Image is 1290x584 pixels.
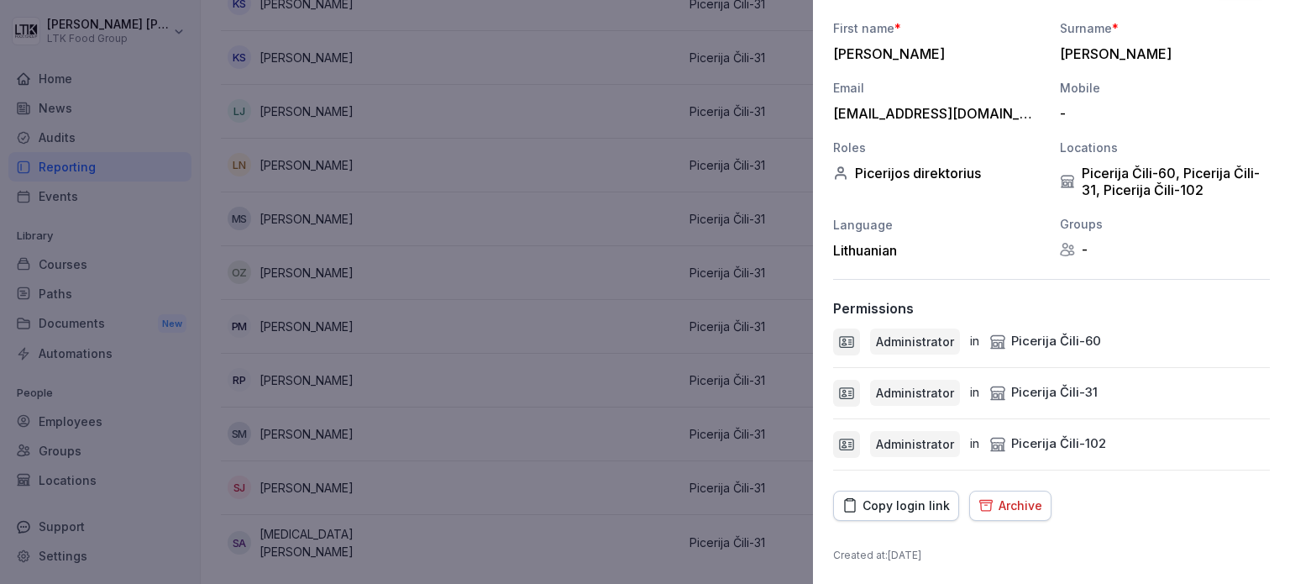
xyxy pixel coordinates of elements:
div: Picerija Čili-60, Picerija Čili-31, Picerija Čili-102 [1060,165,1270,198]
div: [EMAIL_ADDRESS][DOMAIN_NAME] [833,105,1035,122]
div: Archive [978,497,1042,515]
p: Administrator [876,435,954,453]
div: Locations [1060,139,1270,156]
div: Picerija Čili-102 [989,434,1106,454]
div: Groups [1060,215,1270,233]
p: in [970,383,979,402]
div: Lithuanian [833,242,1043,259]
p: Permissions [833,300,914,317]
p: Created at : [DATE] [833,548,1270,563]
div: [PERSON_NAME] [1060,45,1261,62]
button: Copy login link [833,491,959,521]
div: - [1060,105,1261,122]
div: - [1060,241,1270,258]
div: Mobile [1060,79,1270,97]
p: in [970,332,979,351]
div: Language [833,216,1043,234]
p: Administrator [876,384,954,402]
div: Email [833,79,1043,97]
div: Picerijos direktorius [833,165,1043,182]
p: Administrator [876,333,954,350]
div: Picerija Čili-31 [989,383,1098,402]
p: in [970,434,979,454]
button: Archive [969,491,1051,521]
div: Roles [833,139,1043,156]
div: Picerija Čili-60 [989,332,1101,351]
div: Surname [1060,19,1270,37]
div: [PERSON_NAME] [833,45,1035,62]
div: First name [833,19,1043,37]
div: Copy login link [842,497,950,515]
